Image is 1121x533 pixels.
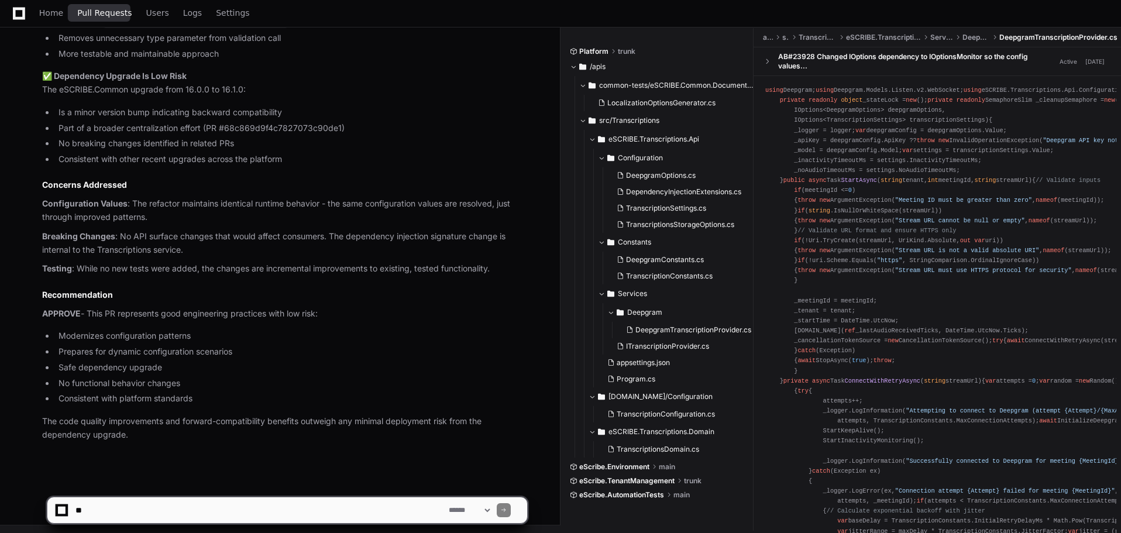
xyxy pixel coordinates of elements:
span: await [1007,337,1025,344]
span: nameof [1043,247,1064,254]
span: new [819,197,830,204]
span: TranscriptionConfiguration.cs [617,410,715,419]
span: Configuration [618,153,663,163]
p: The eSCRIBE.Common upgrade from 16.0.0 to 16.1.0: [42,70,527,97]
span: src/Transcriptions [599,116,659,125]
span: TranscriptionConstants.cs [626,271,713,281]
svg: Directory [607,151,614,165]
span: trunk [684,476,702,486]
button: src/Transcriptions [579,111,754,130]
span: ref [845,327,855,334]
li: More testable and maintainable approach [55,47,527,61]
span: "Meeting ID must be greater than zero" [895,197,1032,204]
span: Active [1056,56,1081,67]
span: try [992,337,1003,344]
button: appsettings.json [603,355,751,371]
span: appsettings.json [617,358,670,367]
li: No breaking changes identified in related PRs [55,137,527,150]
span: Services [930,33,953,42]
span: true [852,357,866,364]
span: throw [797,247,816,254]
span: readonly [809,97,837,104]
li: Prepares for dynamic configuration scenarios [55,345,527,359]
span: Users [146,9,169,16]
button: Configuration [598,149,758,167]
li: No functional behavior changes [55,377,527,390]
span: await [1039,417,1057,424]
span: Logs [183,9,202,16]
p: The code quality improvements and forward-compatibility benefits outweigh any minimal deployment ... [42,415,527,442]
span: "https" [877,257,902,264]
button: eSCRIBE.Transcriptions.Domain [589,422,758,441]
span: TranscriptionsDomain.cs [617,445,699,454]
span: LocalizationOptionsGenerator.cs [607,98,716,108]
strong: Testing [42,263,72,273]
strong: APPROVE [42,308,81,318]
span: await [797,357,816,364]
svg: Directory [598,425,605,439]
span: new [819,267,830,274]
span: throw [797,197,816,204]
button: common-tests/eSCRIBE.Common.DocumentSync.Tests [579,76,754,95]
strong: Breaking Changes [42,231,115,241]
span: if [794,237,801,244]
span: "Stream URL cannot be null or empty" [895,217,1025,224]
span: [DOMAIN_NAME]/Configuration [608,392,713,401]
p: : No API surface changes that would affect consumers. The dependency injection signature change i... [42,230,527,257]
span: TranscriptionSettings.cs [626,204,706,213]
span: DeepgramConstants.cs [626,255,704,264]
span: apis [763,33,773,42]
h2: Recommendation [42,289,527,301]
span: eScribe.TenantManagement [579,476,675,486]
span: var [1039,377,1050,384]
span: private [927,97,952,104]
span: try [797,387,808,394]
span: Platform [579,47,608,56]
span: streamUrl [924,377,978,384]
span: src [782,33,790,42]
span: "Stream URL must use HTTPS protocol for security" [895,267,1072,274]
span: common-tests/eSCRIBE.Common.DocumentSync.Tests [599,81,754,90]
button: DependencyInjectionExtensions.cs [612,184,751,200]
span: eScribe.Environment [579,462,649,472]
span: var [855,127,866,134]
span: using [816,87,834,94]
span: readonly [957,97,985,104]
span: new [1079,377,1089,384]
button: [DOMAIN_NAME]/Configuration [589,387,758,406]
p: : The refactor maintains identical runtime behavior - the same configuration values are resolved,... [42,197,527,224]
span: async [809,177,827,184]
span: new [819,217,830,224]
li: Safe dependency upgrade [55,361,527,374]
span: Deepgram [962,33,990,42]
button: DeepgramConstants.cs [612,252,751,268]
span: Task ( ) [783,377,982,384]
span: throw [874,357,892,364]
span: Task ( ) [783,177,1032,184]
button: /apis [570,57,745,76]
span: new [938,137,949,144]
p: : While no new tests were added, the changes are incremental improvements to existing, tested fun... [42,262,527,276]
span: int [927,177,938,184]
button: TranscriptionConfiguration.cs [603,406,751,422]
span: string [924,377,945,384]
svg: Directory [598,132,605,146]
li: Modernizes configuration patterns [55,329,527,343]
span: string [809,207,830,214]
h2: Concerns Addressed [42,179,527,191]
button: LocalizationOptionsGenerator.cs [593,95,747,111]
span: ConnectWithRetryAsync [845,377,920,384]
span: if [797,257,804,264]
button: Services [598,284,758,303]
span: Pull Requests [77,9,132,16]
span: new [888,337,898,344]
div: [DATE] [1085,57,1105,66]
span: string [974,177,996,184]
span: object [841,97,862,104]
span: using [765,87,783,94]
span: new [1104,97,1115,104]
span: nameof [1075,267,1097,274]
span: if [797,207,804,214]
li: Removes unnecessary type parameter from validation call [55,32,527,45]
span: eSCRIBE.Transcriptions.Domain [608,427,714,436]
